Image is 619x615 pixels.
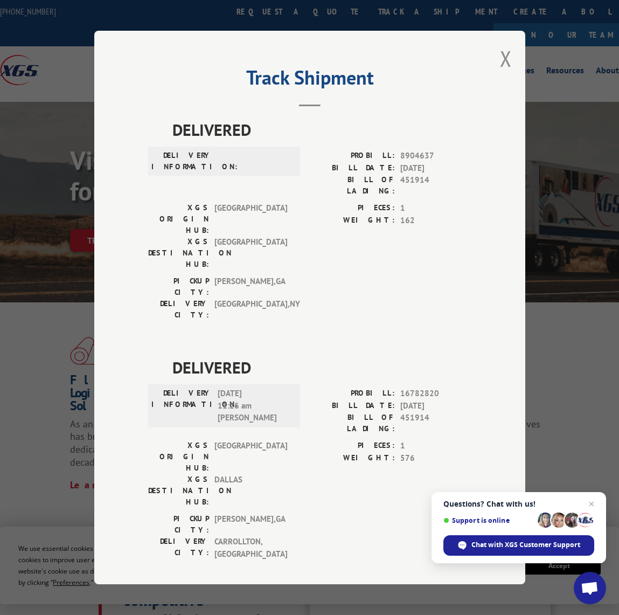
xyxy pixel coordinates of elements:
[574,572,606,604] div: Open chat
[400,215,471,227] span: 162
[400,174,471,197] span: 451914
[310,174,395,197] label: BILL OF LADING:
[400,400,471,412] span: [DATE]
[214,236,287,270] span: [GEOGRAPHIC_DATA]
[400,150,471,162] span: 8904637
[148,236,209,270] label: XGS DESTINATION HUB:
[214,440,287,474] span: [GEOGRAPHIC_DATA]
[585,497,598,510] span: Close chat
[151,388,212,424] label: DELIVERY INFORMATION:
[443,535,594,556] div: Chat with XGS Customer Support
[151,150,212,172] label: DELIVERY INFORMATION:
[148,513,209,536] label: PICKUP CITY:
[471,540,580,550] span: Chat with XGS Customer Support
[310,412,395,434] label: BILL OF LADING:
[148,275,209,298] label: PICKUP CITY:
[310,452,395,465] label: WEIGHT:
[400,202,471,215] span: 1
[214,536,287,560] span: CARROLLTON , [GEOGRAPHIC_DATA]
[148,202,209,236] label: XGS ORIGIN HUB:
[400,412,471,434] span: 451914
[310,400,395,412] label: BILL DATE:
[310,162,395,175] label: BILL DATE:
[148,70,471,91] h2: Track Shipment
[443,516,534,524] span: Support is online
[214,202,287,236] span: [GEOGRAPHIC_DATA]
[400,440,471,452] span: 1
[172,355,471,379] span: DELIVERED
[218,388,290,424] span: [DATE] 11:26 am [PERSON_NAME]
[400,388,471,400] span: 16782820
[443,500,594,508] span: Questions? Chat with us!
[500,44,512,73] button: Close modal
[400,162,471,175] span: [DATE]
[310,150,395,162] label: PROBILL:
[310,388,395,400] label: PROBILL:
[400,452,471,465] span: 576
[148,536,209,560] label: DELIVERY CITY:
[148,474,209,508] label: XGS DESTINATION HUB:
[214,298,287,321] span: [GEOGRAPHIC_DATA] , NY
[148,440,209,474] label: XGS ORIGIN HUB:
[310,215,395,227] label: WEIGHT:
[214,474,287,508] span: DALLAS
[214,513,287,536] span: [PERSON_NAME] , GA
[310,440,395,452] label: PIECES:
[148,298,209,321] label: DELIVERY CITY:
[310,202,395,215] label: PIECES:
[214,275,287,298] span: [PERSON_NAME] , GA
[172,118,471,142] span: DELIVERED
